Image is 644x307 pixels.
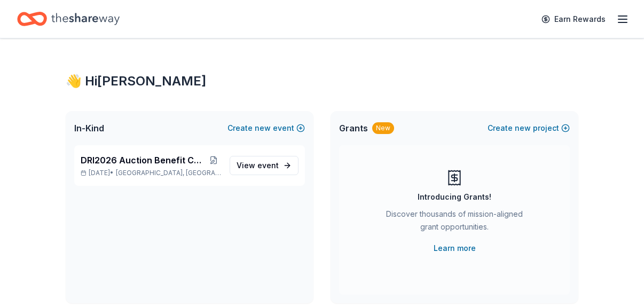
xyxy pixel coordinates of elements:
a: Home [17,6,120,32]
span: DRI2026 Auction Benefit Cocktail Reception [81,154,207,167]
div: 👋 Hi [PERSON_NAME] [66,73,578,90]
span: In-Kind [74,122,104,135]
button: Createnewproject [488,122,570,135]
p: [DATE] • [81,169,221,177]
span: [GEOGRAPHIC_DATA], [GEOGRAPHIC_DATA] [116,169,221,177]
a: View event [230,156,299,175]
span: new [515,122,531,135]
span: event [257,161,279,170]
div: Discover thousands of mission-aligned grant opportunities. [382,208,527,238]
a: Earn Rewards [535,10,612,29]
a: Learn more [434,242,476,255]
div: New [372,122,394,134]
span: View [237,159,279,172]
span: new [255,122,271,135]
button: Createnewevent [227,122,305,135]
div: Introducing Grants! [418,191,491,203]
span: Grants [339,122,368,135]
